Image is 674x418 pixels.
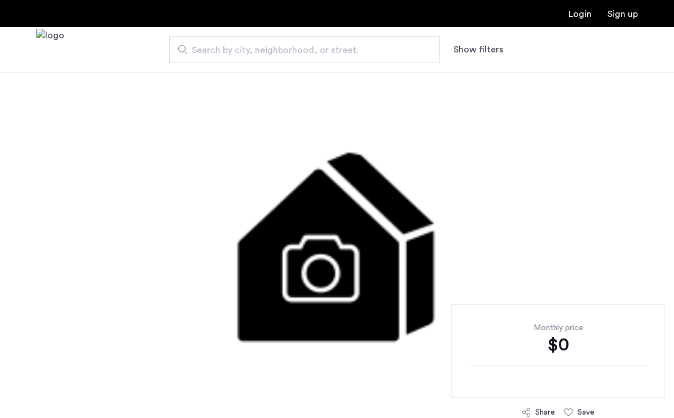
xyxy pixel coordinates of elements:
[169,36,440,63] input: Apartment Search
[607,10,638,19] a: Registration
[469,333,647,356] div: $0
[121,72,553,410] img: 3.gif
[535,407,555,418] div: Share
[36,29,64,71] img: logo
[578,407,594,418] div: Save
[192,43,408,57] span: Search by city, neighborhood, or street.
[469,322,647,333] div: Monthly price
[569,10,592,19] a: Login
[36,29,64,71] a: Cazamio Logo
[453,43,503,56] button: Show or hide filters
